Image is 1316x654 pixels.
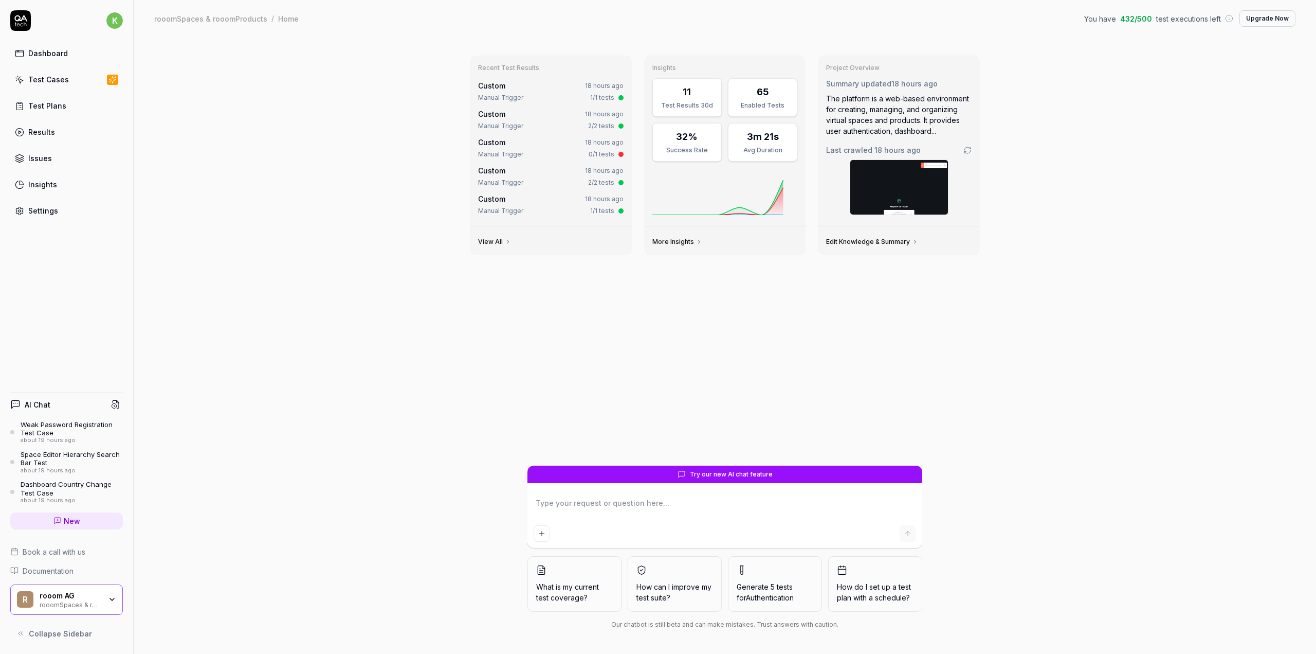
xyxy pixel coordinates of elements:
[10,122,123,142] a: Results
[676,130,698,144] div: 32%
[21,437,123,444] div: about 19 hours ago
[28,179,57,190] div: Insights
[826,238,918,246] a: Edit Knowledge & Summary
[28,74,69,85] div: Test Cases
[17,591,33,608] span: r
[10,623,123,644] button: Collapse Sidebar
[728,556,822,612] button: Generate 5 tests forAuthentication
[757,85,769,99] div: 65
[476,191,626,218] a: Custom18 hours agoManual Trigger1/1 tests
[527,620,922,629] div: Our chatbot is still beta and can make mistakes. Trust answers with caution.
[826,93,972,136] div: The platform is a web-based environment for creating, managing, and organizing virtual spaces and...
[963,146,972,154] a: Go to crawling settings
[10,450,123,474] a: Space Editor Hierarchy Search Bar Testabout 19 hours ago
[21,420,123,437] div: Weak Password Registration Test Case
[585,138,624,146] time: 18 hours ago
[10,420,123,444] a: Weak Password Registration Test Caseabout 19 hours ago
[29,628,92,639] span: Collapse Sidebar
[476,163,626,189] a: Custom18 hours agoManual Trigger2/2 tests
[10,565,123,576] a: Documentation
[21,480,123,497] div: Dashboard Country Change Test Case
[64,516,80,526] span: New
[478,150,523,159] div: Manual Trigger
[23,565,74,576] span: Documentation
[28,153,52,164] div: Issues
[652,64,798,72] h3: Insights
[154,13,267,24] div: rooomSpaces & rooomProducts
[747,130,779,144] div: 3m 21s
[628,556,722,612] button: How can I improve my test suite?
[10,585,123,615] button: rrooom AGrooomSpaces & rooomProducts
[1156,13,1221,24] span: test executions left
[106,12,123,29] span: k
[478,93,523,102] div: Manual Trigger
[10,201,123,221] a: Settings
[735,101,791,110] div: Enabled Tests
[636,581,713,603] span: How can I improve my test suite?
[585,195,624,203] time: 18 hours ago
[25,399,50,410] h4: AI Chat
[536,581,613,603] span: What is my current test coverage?
[589,150,614,159] div: 0/1 tests
[588,121,614,131] div: 2/2 tests
[476,107,626,133] a: Custom18 hours agoManual Trigger2/2 tests
[476,78,626,104] a: Custom18 hours agoManual Trigger1/1 tests
[23,546,85,557] span: Book a call with us
[10,174,123,195] a: Insights
[21,497,123,504] div: about 19 hours ago
[40,600,101,608] div: rooomSpaces & rooomProducts
[10,546,123,557] a: Book a call with us
[478,81,505,90] span: Custom
[28,100,66,111] div: Test Plans
[737,582,794,602] span: Generate 5 tests for Authentication
[478,121,523,131] div: Manual Trigger
[826,145,921,155] span: Last crawled
[478,166,505,175] span: Custom
[278,13,299,24] div: Home
[837,581,913,603] span: How do I set up a test plan with a schedule?
[659,146,715,155] div: Success Rate
[10,96,123,116] a: Test Plans
[478,195,505,203] span: Custom
[588,178,614,187] div: 2/2 tests
[1084,13,1116,24] span: You have
[21,450,123,467] div: Space Editor Hierarchy Search Bar Test
[585,167,624,174] time: 18 hours ago
[10,480,123,504] a: Dashboard Country Change Test Caseabout 19 hours ago
[21,467,123,474] div: about 19 hours ago
[735,146,791,155] div: Avg Duration
[106,10,123,31] button: k
[585,110,624,118] time: 18 hours ago
[478,238,511,246] a: View All
[271,13,274,24] div: /
[534,525,550,542] button: Add attachment
[683,85,691,99] div: 11
[10,43,123,63] a: Dashboard
[585,82,624,90] time: 18 hours ago
[826,64,972,72] h3: Project Overview
[527,556,622,612] button: What is my current test coverage?
[874,146,921,154] time: 18 hours ago
[828,556,922,612] button: How do I set up a test plan with a schedule?
[590,93,614,102] div: 1/1 tests
[478,178,523,187] div: Manual Trigger
[28,48,68,59] div: Dashboard
[1120,13,1152,24] span: 432 / 500
[590,206,614,216] div: 1/1 tests
[478,64,624,72] h3: Recent Test Results
[40,591,101,600] div: rooom AG
[28,205,58,216] div: Settings
[659,101,715,110] div: Test Results 30d
[10,69,123,90] a: Test Cases
[478,206,523,216] div: Manual Trigger
[476,135,626,161] a: Custom18 hours agoManual Trigger0/1 tests
[652,238,702,246] a: More Insights
[10,512,123,529] a: New
[826,79,891,88] span: Summary updated
[478,138,505,147] span: Custom
[850,160,948,215] img: Screenshot
[478,110,505,118] span: Custom
[690,470,773,479] span: Try our new AI chat feature
[1239,10,1295,27] button: Upgrade Now
[891,79,938,88] time: 18 hours ago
